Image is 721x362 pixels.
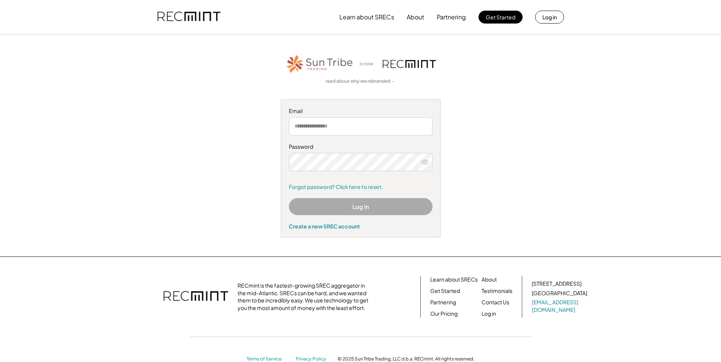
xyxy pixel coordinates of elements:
a: Forgot password? Click here to reset. [289,183,433,191]
div: is now [358,61,379,67]
button: Get Started [479,11,523,24]
a: read about why we rebranded → [326,78,396,85]
button: Partnering [437,9,466,25]
button: About [407,9,424,25]
div: [GEOGRAPHIC_DATA] [532,290,587,297]
img: recmint-logotype%403x.png [157,4,220,30]
a: Testimonials [482,287,512,295]
a: Our Pricing [430,310,458,318]
div: Password [289,143,433,151]
div: RECmint is the fastest-growing SREC aggregator in the mid-Atlantic. SRECs can be hard, and we wan... [238,282,372,312]
img: STT_Horizontal_Logo%2B-%2BColor.png [285,54,354,74]
button: Log in [535,11,564,24]
button: Learn about SRECs [339,9,394,25]
div: Email [289,107,433,115]
a: Log in [482,310,496,318]
a: Learn about SRECs [430,276,478,283]
a: Contact Us [482,299,509,306]
a: Get Started [430,287,460,295]
a: [EMAIL_ADDRESS][DOMAIN_NAME] [532,299,589,313]
div: © 2025 Sun Tribe Trading, LLC d.b.a. RECmint. All rights reserved. [338,356,474,362]
div: [STREET_ADDRESS] [532,280,582,288]
div: Create a new SREC account [289,223,433,230]
a: About [482,276,497,283]
img: recmint-logotype%403x.png [163,283,228,310]
img: recmint-logotype%403x.png [383,60,436,68]
button: Log In [289,198,433,215]
a: Partnering [430,299,456,306]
